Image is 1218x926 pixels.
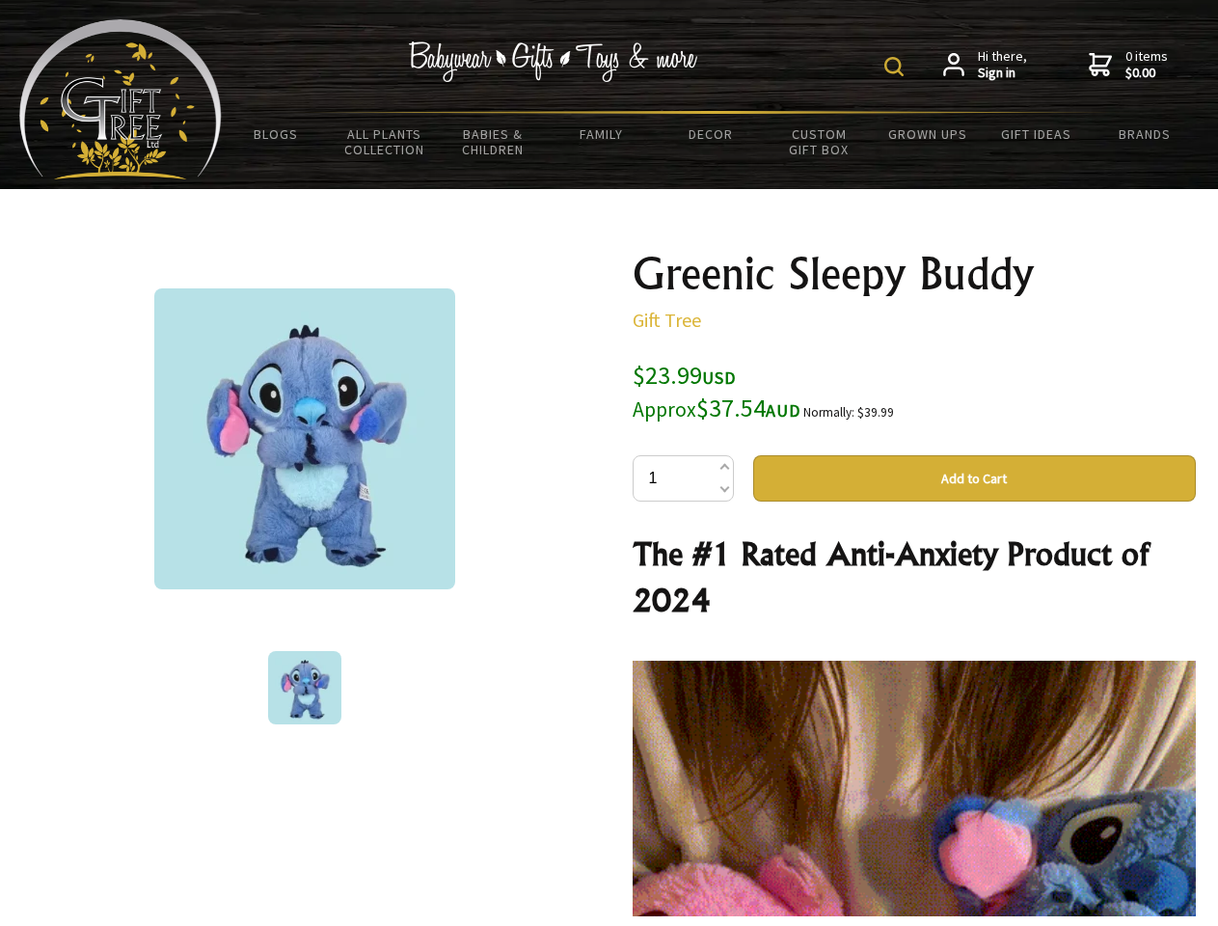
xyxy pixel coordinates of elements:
[1125,65,1168,82] strong: $0.00
[19,19,222,179] img: Babyware - Gifts - Toys and more...
[982,114,1091,154] a: Gift Ideas
[268,651,341,724] img: Greenic Sleepy Buddy
[1125,47,1168,82] span: 0 items
[1091,114,1200,154] a: Brands
[331,114,440,170] a: All Plants Collection
[548,114,657,154] a: Family
[222,114,331,154] a: BLOGS
[978,65,1027,82] strong: Sign in
[409,41,698,82] img: Babywear - Gifts - Toys & more
[154,288,455,589] img: Greenic Sleepy Buddy
[439,114,548,170] a: Babies & Children
[978,48,1027,82] span: Hi there,
[656,114,765,154] a: Decor
[803,404,894,421] small: Normally: $39.99
[753,455,1196,502] button: Add to Cart
[1089,48,1168,82] a: 0 items$0.00
[765,114,874,170] a: Custom Gift Box
[633,251,1196,297] h1: Greenic Sleepy Buddy
[633,534,1149,619] strong: The #1 Rated Anti-Anxiety Product of 2024
[884,57,904,76] img: product search
[702,367,736,389] span: USD
[633,308,701,332] a: Gift Tree
[873,114,982,154] a: Grown Ups
[943,48,1027,82] a: Hi there,Sign in
[633,359,800,423] span: $23.99 $37.54
[633,396,696,422] small: Approx
[766,399,800,422] span: AUD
